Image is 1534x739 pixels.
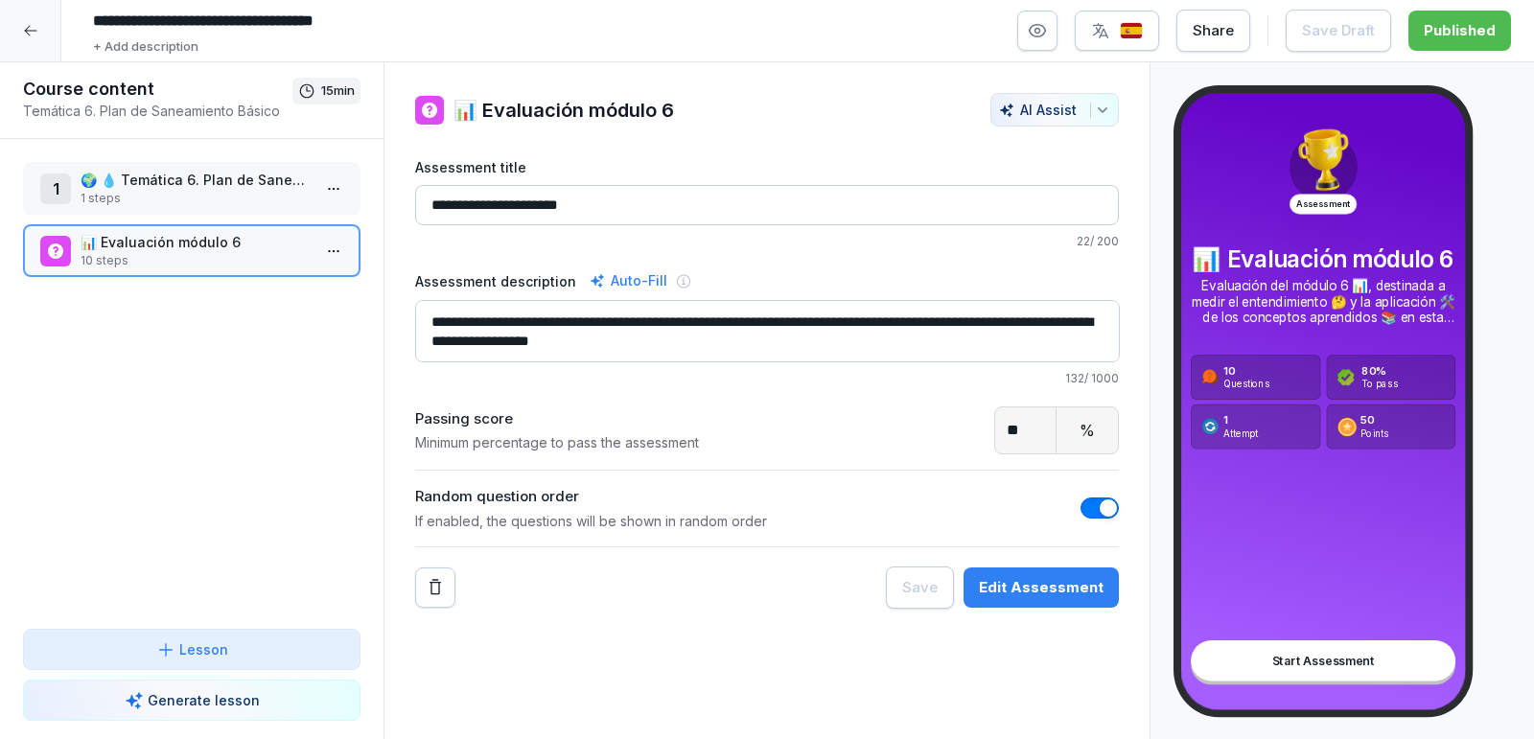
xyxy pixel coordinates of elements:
[990,93,1119,127] button: AI Assist
[453,96,674,125] h1: 📊 Evaluación módulo 6
[1360,427,1388,440] p: Points
[1191,278,1455,326] p: Evaluación del módulo 6 📊, destinada a medir el entendimiento 🤔 y la aplicación 🛠️ de los concept...
[415,157,1119,177] label: Assessment title
[1193,20,1234,41] div: Share
[1201,418,1219,435] img: assessment_attempt.svg
[321,81,355,101] p: 15 min
[23,224,360,277] div: 📊 Evaluación módulo 610 steps
[1336,369,1354,386] img: assessment_check.svg
[81,190,311,207] p: 1 steps
[886,566,954,609] button: Save
[1288,124,1360,196] img: trophy.png
[964,567,1119,608] button: Edit Assessment
[1223,427,1258,440] p: Attempt
[1120,22,1143,40] img: es.svg
[1286,10,1391,52] button: Save Draft
[1191,640,1455,681] div: Start Assessment
[1223,378,1269,391] p: Questions
[415,408,699,430] p: Passing score
[415,370,1119,387] p: 132 / 1000
[23,101,292,121] p: Temática 6. Plan de Saneamiento Básico
[1360,413,1388,427] p: 50
[81,252,311,269] p: 10 steps
[415,567,455,608] button: Remove
[148,690,260,710] p: Generate lesson
[979,577,1104,598] div: Edit Assessment
[1223,364,1269,378] p: 10
[23,162,360,215] div: 1🌍 💧 Temática 6. Plan de Saneamiento Básico1 steps
[23,78,292,101] h1: Course content
[1336,417,1356,436] img: assessment_coin.svg
[1201,369,1219,386] img: assessment_question.svg
[179,639,228,659] p: Lesson
[23,629,360,670] button: Lesson
[1361,378,1398,391] p: To pass
[902,577,938,598] div: Save
[415,486,767,508] p: Random question order
[415,512,767,531] p: If enabled, the questions will be shown in random order
[1223,413,1258,427] p: 1
[1361,364,1398,378] p: 80 %
[415,233,1119,250] p: 22 / 200
[1176,10,1250,52] button: Share
[1408,11,1511,51] button: Published
[1424,20,1496,41] div: Published
[1302,20,1375,41] div: Save Draft
[1191,246,1455,272] p: 📊 Evaluación módulo 6
[995,407,1057,453] input: Passing Score
[415,271,576,291] label: Assessment description
[415,433,699,452] p: Minimum percentage to pass the assessment
[81,232,311,252] p: 📊 Evaluación módulo 6
[1290,194,1357,214] p: Assessment
[40,173,71,204] div: 1
[1057,407,1118,453] div: %
[23,680,360,721] button: Generate lesson
[93,37,198,57] p: + Add description
[81,170,311,190] p: 🌍 💧 Temática 6. Plan de Saneamiento Básico
[999,102,1110,118] div: AI Assist
[586,269,671,292] div: Auto-Fill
